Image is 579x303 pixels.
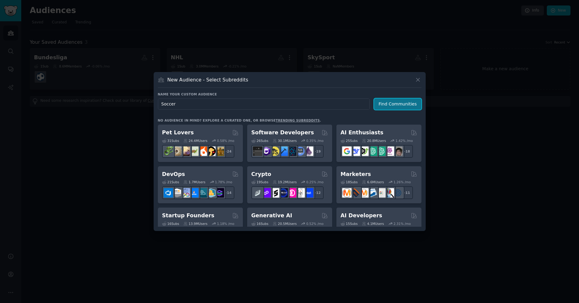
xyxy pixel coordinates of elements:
[162,139,179,143] div: 31 Sub s
[251,180,268,184] div: 19 Sub s
[189,146,199,156] img: turtle
[342,146,352,156] img: GoogleGeminiAI
[167,77,248,83] h3: New Audience - Select Subreddits
[251,222,268,226] div: 16 Sub s
[215,146,224,156] img: dogbreed
[198,146,207,156] img: cockatiel
[306,180,324,184] div: 0.25 % /mo
[295,146,305,156] img: AskComputerScience
[253,146,262,156] img: software
[251,212,292,219] h2: Generative AI
[341,129,383,136] h2: AI Enthusiasts
[351,146,360,156] img: DeepSeek
[261,188,271,198] img: 0xPolygon
[396,139,413,143] div: 1.42 % /mo
[362,139,386,143] div: 20.8M Users
[251,129,314,136] h2: Software Developers
[222,145,234,158] div: + 24
[376,188,386,198] img: googleads
[385,146,394,156] img: OpenAIDev
[368,188,377,198] img: Emailmarketing
[270,146,279,156] img: learnjavascript
[362,180,384,184] div: 6.6M Users
[183,222,207,226] div: 13.9M Users
[359,146,369,156] img: AItoolsCatalog
[400,145,413,158] div: + 18
[181,188,190,198] img: Docker_DevOps
[181,146,190,156] img: leopardgeckos
[311,145,324,158] div: + 19
[198,188,207,198] img: platformengineering
[162,129,194,136] h2: Pet Lovers
[276,119,320,122] a: trending subreddits
[172,188,182,198] img: AWS_Certified_Experts
[206,146,216,156] img: PetAdvice
[376,146,386,156] img: chatgpt_prompts_
[341,180,358,184] div: 18 Sub s
[393,222,411,226] div: 2.31 % /mo
[222,186,234,199] div: + 14
[342,188,352,198] img: content_marketing
[162,212,214,219] h2: Startup Founders
[273,139,297,143] div: 30.1M Users
[306,139,324,143] div: 0.35 % /mo
[295,188,305,198] img: CryptoNews
[158,118,321,122] div: No audience in mind? Explore a curated one, or browse .
[189,188,199,198] img: DevOpsLinks
[341,222,358,226] div: 15 Sub s
[359,188,369,198] img: AskMarketing
[172,146,182,156] img: ballpython
[393,180,411,184] div: 1.26 % /mo
[158,92,421,96] h3: Name your custom audience
[304,188,313,198] img: defi_
[374,98,421,110] button: Find Communities
[400,186,413,199] div: + 11
[341,170,371,178] h2: Marketers
[251,170,271,178] h2: Crypto
[311,186,324,199] div: + 12
[385,188,394,198] img: MarketingResearch
[393,146,403,156] img: ArtificalIntelligence
[164,146,173,156] img: herpetology
[304,146,313,156] img: elixir
[261,146,271,156] img: csharp
[287,146,296,156] img: reactnative
[206,188,216,198] img: aws_cdk
[368,146,377,156] img: chatgpt_promptDesign
[253,188,262,198] img: ethfinance
[393,188,403,198] img: OnlineMarketing
[351,188,360,198] img: bigseo
[273,222,297,226] div: 20.5M Users
[183,180,206,184] div: 1.7M Users
[278,146,288,156] img: iOSProgramming
[217,139,234,143] div: 0.58 % /mo
[215,180,232,184] div: 1.78 % /mo
[306,222,324,226] div: 0.52 % /mo
[158,98,370,110] input: Pick a short name, like "Digital Marketers" or "Movie-Goers"
[270,188,279,198] img: ethstaker
[287,188,296,198] img: defiblockchain
[341,212,382,219] h2: AI Developers
[273,180,297,184] div: 19.2M Users
[251,139,268,143] div: 26 Sub s
[183,139,207,143] div: 24.4M Users
[362,222,384,226] div: 4.1M Users
[215,188,224,198] img: PlatformEngineers
[162,170,185,178] h2: DevOps
[164,188,173,198] img: azuredevops
[162,180,179,184] div: 21 Sub s
[217,222,234,226] div: 1.18 % /mo
[278,188,288,198] img: web3
[162,222,179,226] div: 16 Sub s
[341,139,358,143] div: 25 Sub s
